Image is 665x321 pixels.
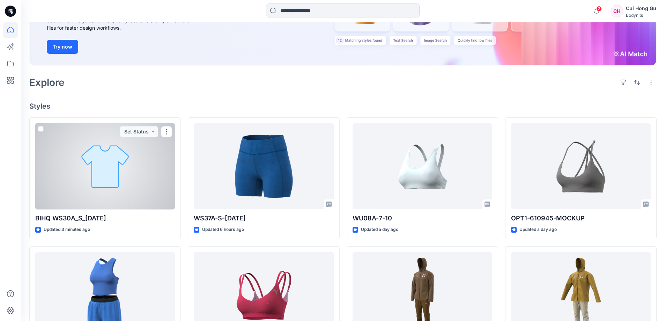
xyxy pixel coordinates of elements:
a: WS37A-S-14OCT2025 [194,123,333,210]
p: OPT1-610945-MOCKUP [511,213,651,223]
p: Updated 6 hours ago [202,226,244,233]
h4: Styles [29,102,657,110]
p: Updated a day ago [361,226,398,233]
div: CH [611,5,623,17]
a: WU08A-7-10 [353,123,492,210]
h2: Explore [29,77,65,88]
p: WS37A-S-[DATE] [194,213,333,223]
p: BIHQ WS30A_S_[DATE] [35,213,175,223]
button: Try now [47,40,78,54]
div: Use text or image search to quickly locate relevant, editable .bw files for faster design workflows. [47,17,204,31]
p: Updated a day ago [519,226,557,233]
p: WU08A-7-10 [353,213,492,223]
div: Bodynits [626,13,656,18]
a: OPT1-610945-MOCKUP [511,123,651,210]
div: Cui Hong Gu [626,4,656,13]
a: BIHQ WS30A_S_06OCT2025 [35,123,175,210]
p: Updated 3 minutes ago [44,226,90,233]
span: 2 [596,6,602,12]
